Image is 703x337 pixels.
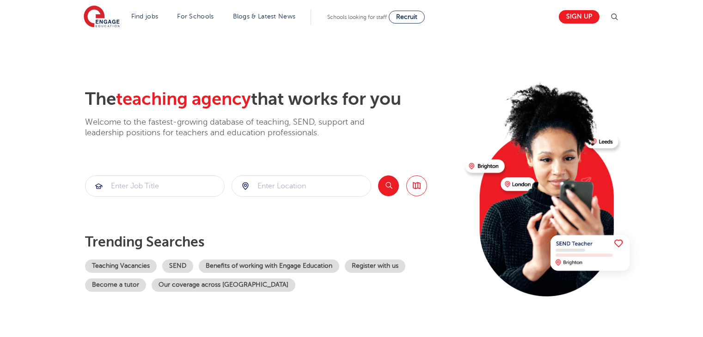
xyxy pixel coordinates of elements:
[389,11,425,24] a: Recruit
[84,6,120,29] img: Engage Education
[177,13,214,20] a: For Schools
[345,259,405,273] a: Register with us
[327,14,387,20] span: Schools looking for staff
[85,117,390,138] p: Welcome to the fastest-growing database of teaching, SEND, support and leadership positions for t...
[85,175,225,197] div: Submit
[85,89,458,110] h2: The that works for you
[559,10,599,24] a: Sign up
[85,234,458,250] p: Trending searches
[232,175,371,197] div: Submit
[85,278,146,292] a: Become a tutor
[152,278,295,292] a: Our coverage across [GEOGRAPHIC_DATA]
[162,259,193,273] a: SEND
[116,89,251,109] span: teaching agency
[131,13,159,20] a: Find jobs
[233,13,296,20] a: Blogs & Latest News
[85,259,157,273] a: Teaching Vacancies
[396,13,417,20] span: Recruit
[378,175,399,196] button: Search
[232,176,371,196] input: Submit
[199,259,339,273] a: Benefits of working with Engage Education
[86,176,224,196] input: Submit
